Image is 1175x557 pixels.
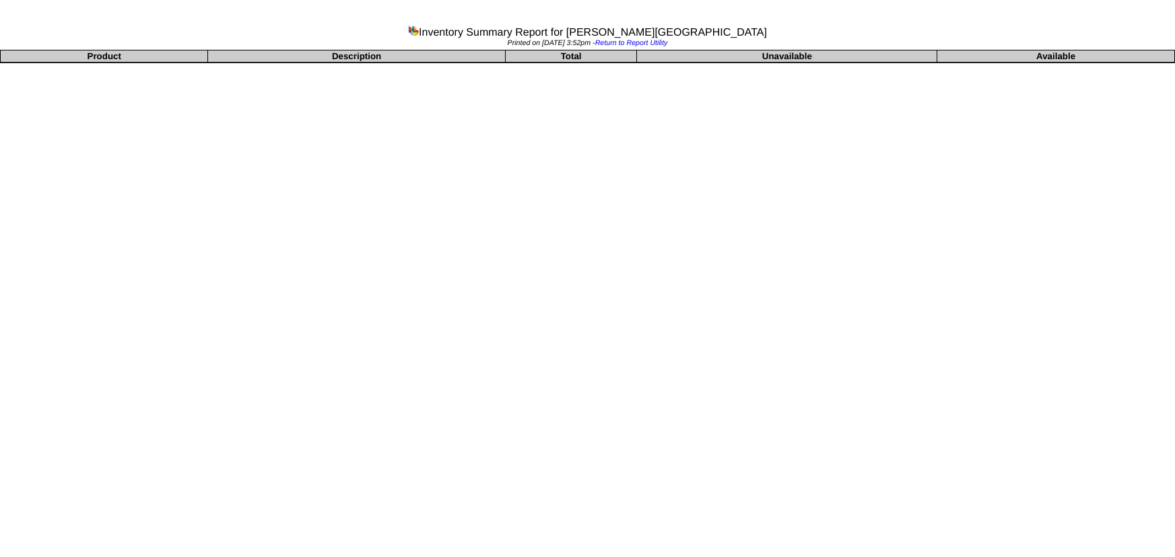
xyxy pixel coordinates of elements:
[637,50,937,63] th: Unavailable
[505,50,637,63] th: Total
[937,50,1175,63] th: Available
[408,25,419,36] img: graph.gif
[208,50,505,63] th: Description
[595,39,668,47] a: Return to Report Utility
[1,50,208,63] th: Product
